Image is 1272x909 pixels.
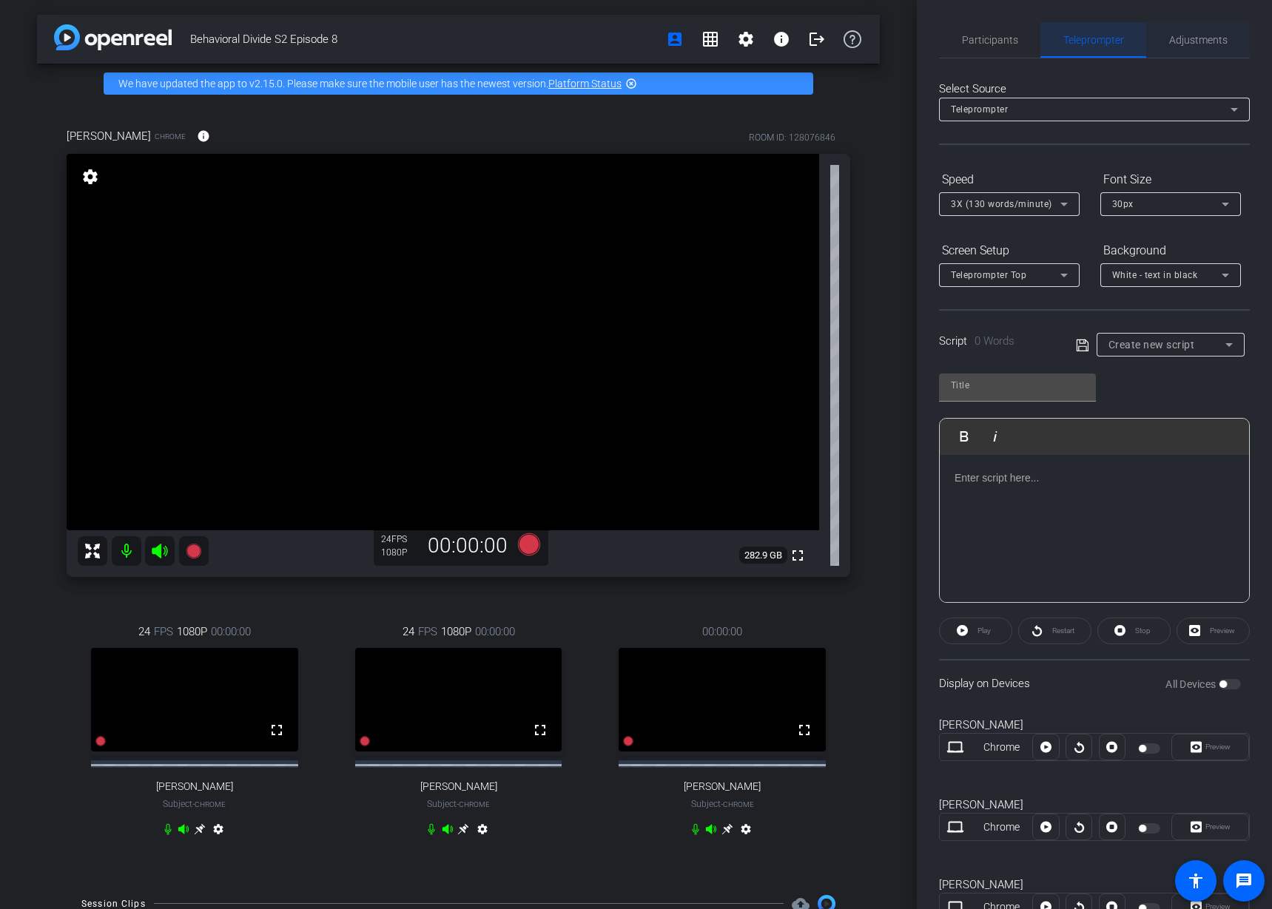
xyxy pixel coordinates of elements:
div: 00:00:00 [418,533,517,558]
button: Italic (⌘I) [981,422,1009,451]
span: Teleprompter Top [951,270,1026,280]
mat-icon: settings [80,168,101,186]
a: Platform Status [548,78,622,89]
span: 00:00:00 [211,624,251,640]
div: Speed [939,167,1080,192]
span: 0 Words [975,334,1014,348]
mat-icon: fullscreen [531,721,549,739]
span: Chrome [195,800,226,808]
span: Chrome [459,800,490,808]
input: Title [951,376,1084,394]
span: 30px [1112,199,1134,209]
span: Subject [691,797,754,811]
mat-icon: fullscreen [789,547,807,564]
span: Chrome [155,131,186,142]
mat-icon: info [197,129,210,143]
div: Font Size [1100,167,1241,192]
mat-icon: grid_on [701,30,719,48]
span: Chrome [723,800,754,808]
span: FPS [418,624,437,640]
span: - [721,799,723,809]
div: [PERSON_NAME] [939,797,1250,814]
span: - [192,799,195,809]
span: [PERSON_NAME] [420,780,497,793]
img: app-logo [54,24,172,50]
div: Script [939,333,1055,350]
span: Behavioral Divide S2 Episode 8 [190,24,657,54]
mat-icon: fullscreen [268,721,286,739]
span: FPS [391,534,407,544]
span: Create new script [1108,339,1195,351]
div: Background [1100,238,1241,263]
div: Screen Setup [939,238,1080,263]
span: 00:00:00 [475,624,515,640]
span: [PERSON_NAME] [156,780,233,793]
button: Bold (⌘B) [950,422,978,451]
mat-icon: info [773,30,790,48]
div: [PERSON_NAME] [939,717,1250,734]
mat-icon: highlight_off [625,78,637,89]
div: We have updated the app to v2.15.0. Please make sure the mobile user has the newest version. [104,72,813,95]
div: [PERSON_NAME] [939,876,1250,893]
span: [PERSON_NAME] [67,128,151,144]
span: Subject [163,797,226,811]
mat-icon: message [1235,872,1253,890]
span: - [457,799,459,809]
div: Chrome [971,820,1033,835]
mat-icon: settings [474,823,491,841]
div: Chrome [971,740,1033,755]
span: FPS [154,624,173,640]
mat-icon: fullscreen [795,721,813,739]
span: Teleprompter [1063,35,1124,45]
span: 1080P [177,624,207,640]
span: 3X (130 words/minute) [951,199,1052,209]
mat-icon: account_box [666,30,684,48]
div: Display on Devices [939,659,1250,707]
span: 24 [138,624,150,640]
span: Adjustments [1169,35,1228,45]
div: 24 [381,533,418,545]
div: Select Source [939,81,1250,98]
span: Participants [962,35,1018,45]
mat-icon: accessibility [1187,872,1205,890]
mat-icon: settings [737,823,755,841]
span: Subject [427,797,490,811]
span: 1080P [441,624,471,640]
span: White - text in black [1112,270,1198,280]
span: Teleprompter [951,104,1008,115]
mat-icon: settings [209,823,227,841]
mat-icon: settings [737,30,755,48]
span: 24 [403,624,414,640]
div: 1080P [381,547,418,558]
label: All Devices [1165,677,1219,692]
span: 282.9 GB [739,547,787,564]
mat-icon: logout [808,30,826,48]
span: 00:00:00 [702,624,742,640]
div: ROOM ID: 128076846 [749,131,835,144]
span: [PERSON_NAME] [684,780,761,793]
